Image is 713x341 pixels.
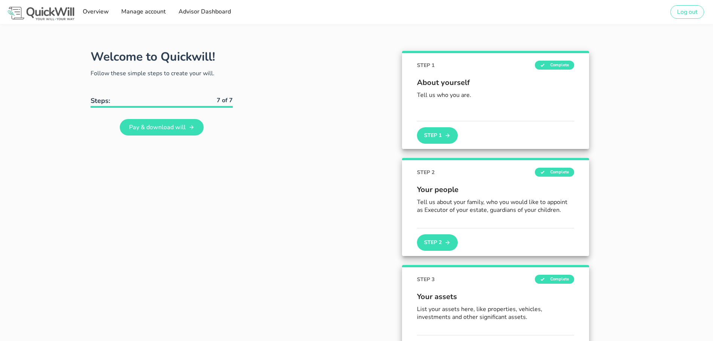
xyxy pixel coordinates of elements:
[535,275,574,284] span: Complete
[119,4,168,19] a: Manage account
[217,96,233,104] b: 7 of 7
[670,5,704,19] button: Log out
[417,184,574,195] span: Your people
[535,61,574,70] span: Complete
[176,4,233,19] a: Advisor Dashboard
[417,291,574,302] span: Your assets
[417,305,574,321] p: List your assets here, like properties, vehicles, investments and other significant assets.
[6,5,76,22] img: Logo
[80,4,111,19] a: Overview
[91,96,110,105] b: Steps:
[178,7,231,16] span: Advisor Dashboard
[417,234,457,251] button: Step 2
[91,49,215,65] h1: Welcome to Quickwill!
[120,119,204,136] a: Pay & download will
[417,77,574,88] span: About yourself
[121,7,166,16] span: Manage account
[417,91,574,99] p: Tell us who you are.
[417,275,435,283] span: STEP 3
[417,168,435,176] span: STEP 2
[82,7,109,16] span: Overview
[417,61,435,69] span: STEP 1
[535,168,574,177] span: Complete
[417,198,574,214] p: Tell us about your family, who you would like to appoint as Executor of your estate, guardians of...
[677,8,698,16] span: Log out
[417,127,457,144] button: Step 1
[129,123,186,131] span: Pay & download will
[91,69,233,78] p: Follow these simple steps to create your will.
